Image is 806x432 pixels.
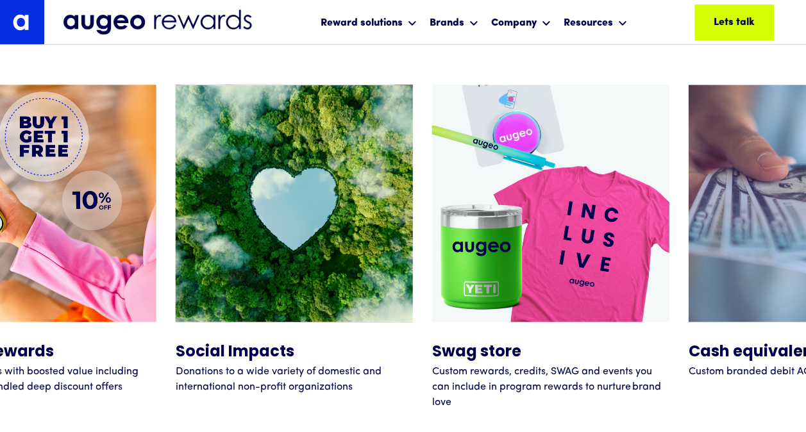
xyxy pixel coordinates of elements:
div: Company [488,5,554,39]
p: Custom rewards, credits, SWAG and events you can include in program rewards to nurture brand love​ [432,364,669,410]
h5: Social Impacts [176,341,413,364]
div: Brands [426,5,482,39]
div: Company [491,15,537,31]
p: Donations to a wide variety of domestic and international non-profit organizations ​ [176,364,413,395]
div: Reward solutions [317,5,420,39]
a: Lets talk [694,4,774,40]
div: Brands [430,15,464,31]
div: Resources [564,15,613,31]
div: Resources [560,5,630,39]
div: Reward solutions [321,15,403,31]
h5: Swag store [432,341,669,364]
